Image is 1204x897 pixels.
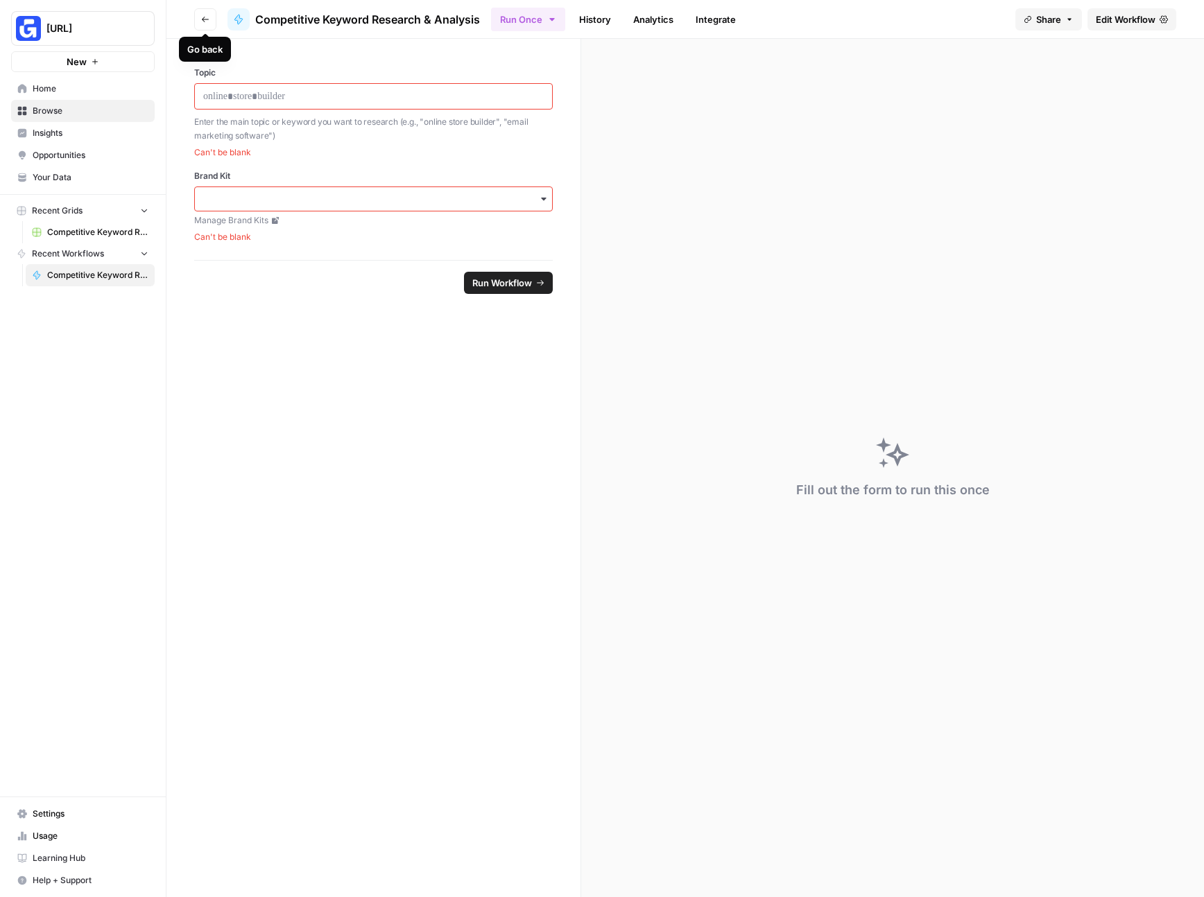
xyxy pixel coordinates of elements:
[11,144,155,166] a: Opportunities
[796,480,990,500] div: Fill out the form to run this once
[33,852,148,864] span: Learning Hub
[33,171,148,184] span: Your Data
[11,78,155,100] a: Home
[11,200,155,221] button: Recent Grids
[32,247,104,260] span: Recent Workflows
[11,100,155,122] a: Browse
[33,105,148,117] span: Browse
[194,115,553,142] p: Enter the main topic or keyword you want to research (e.g., "online store builder", "email market...
[47,269,148,281] span: Competitive Keyword Research & Analysis
[11,166,155,189] a: Your Data
[26,264,155,286] a: Competitive Keyword Research & Analysis
[255,11,480,28] span: Competitive Keyword Research & Analysis
[67,55,87,69] span: New
[26,221,155,243] a: Competitive Keyword Research & Analysis Grid
[194,146,553,159] span: Can't be blank
[11,869,155,891] button: Help + Support
[11,825,155,847] a: Usage
[11,243,155,264] button: Recent Workflows
[11,847,155,869] a: Learning Hub
[194,67,553,79] label: Topic
[194,231,553,243] span: Can't be blank
[33,808,148,820] span: Settings
[11,11,155,46] button: Workspace: Genstore.ai
[1015,8,1082,31] button: Share
[33,830,148,842] span: Usage
[33,149,148,162] span: Opportunities
[187,42,223,56] div: Go back
[491,8,565,31] button: Run Once
[1036,12,1061,26] span: Share
[571,8,619,31] a: History
[33,127,148,139] span: Insights
[472,276,532,290] span: Run Workflow
[625,8,682,31] a: Analytics
[47,226,148,238] span: Competitive Keyword Research & Analysis Grid
[227,8,480,31] a: Competitive Keyword Research & Analysis
[33,874,148,887] span: Help + Support
[16,16,41,41] img: Genstore.ai Logo
[464,272,553,294] button: Run Workflow
[1087,8,1176,31] a: Edit Workflow
[33,82,148,95] span: Home
[687,8,744,31] a: Integrate
[11,122,155,144] a: Insights
[46,21,130,35] span: [URL]
[194,214,553,227] a: Manage Brand Kits
[11,51,155,72] button: New
[32,204,83,217] span: Recent Grids
[1096,12,1155,26] span: Edit Workflow
[194,170,553,182] label: Brand Kit
[11,803,155,825] a: Settings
